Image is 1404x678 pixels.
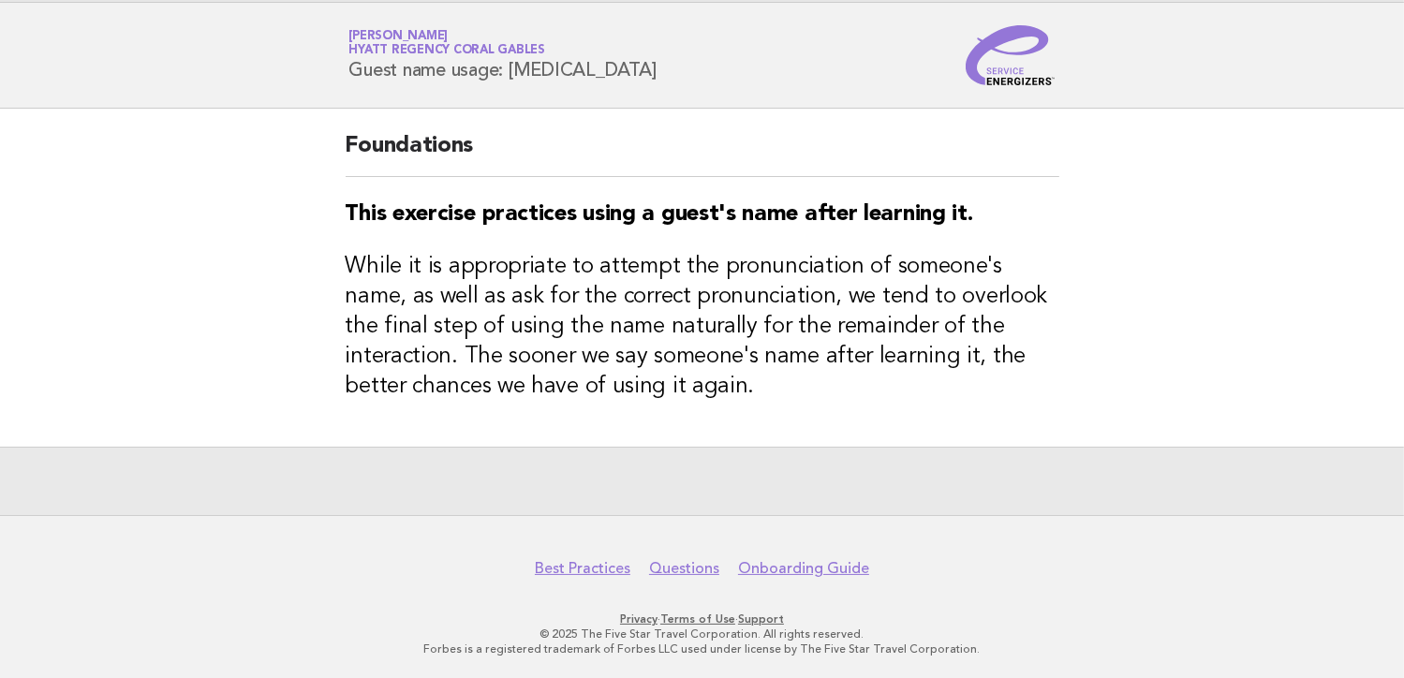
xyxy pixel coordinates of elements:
[649,559,719,578] a: Questions
[346,131,1059,177] h2: Foundations
[346,252,1059,402] h3: While it is appropriate to attempt the pronunciation of someone's name, as well as ask for the co...
[349,45,546,57] span: Hyatt Regency Coral Gables
[738,559,869,578] a: Onboarding Guide
[349,31,657,80] h1: Guest name usage: [MEDICAL_DATA]
[535,559,630,578] a: Best Practices
[129,626,1276,641] p: © 2025 The Five Star Travel Corporation. All rights reserved.
[966,25,1056,85] img: Service Energizers
[738,612,784,626] a: Support
[660,612,735,626] a: Terms of Use
[349,30,546,56] a: [PERSON_NAME]Hyatt Regency Coral Gables
[620,612,658,626] a: Privacy
[129,612,1276,626] p: · ·
[129,641,1276,656] p: Forbes is a registered trademark of Forbes LLC used under license by The Five Star Travel Corpora...
[346,203,973,226] strong: This exercise practices using a guest's name after learning it.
